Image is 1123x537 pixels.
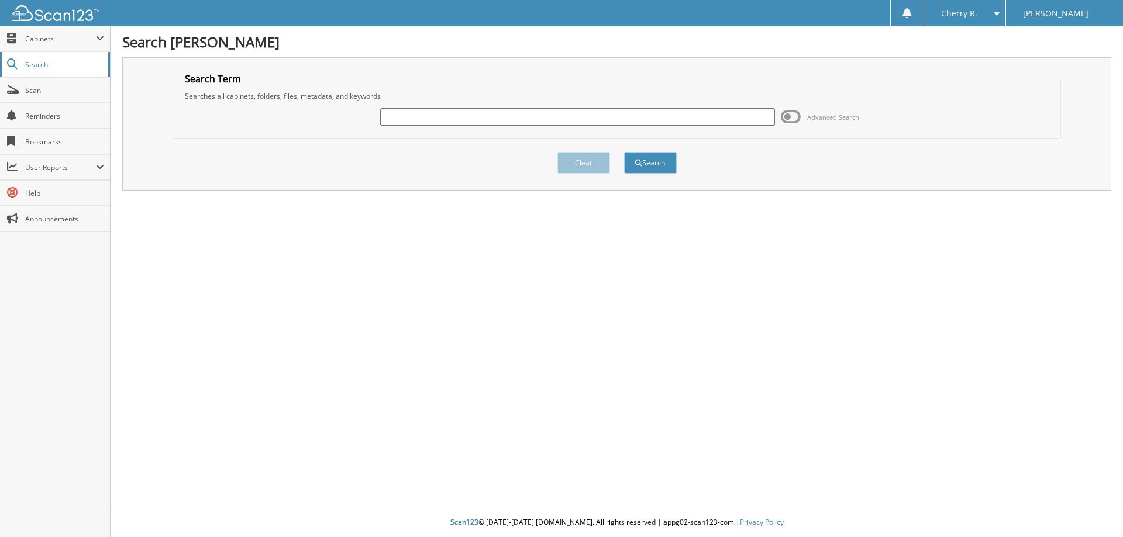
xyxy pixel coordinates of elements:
[1023,10,1088,17] span: [PERSON_NAME]
[25,34,96,44] span: Cabinets
[740,517,784,527] a: Privacy Policy
[624,152,677,174] button: Search
[25,85,104,95] span: Scan
[122,32,1111,51] h1: Search [PERSON_NAME]
[111,508,1123,537] div: © [DATE]-[DATE] [DOMAIN_NAME]. All rights reserved | appg02-scan123-com |
[25,214,104,224] span: Announcements
[179,72,247,85] legend: Search Term
[25,60,102,70] span: Search
[25,188,104,198] span: Help
[807,113,859,122] span: Advanced Search
[25,111,104,121] span: Reminders
[12,5,99,21] img: scan123-logo-white.svg
[450,517,478,527] span: Scan123
[1065,481,1123,537] iframe: Chat Widget
[179,91,1055,101] div: Searches all cabinets, folders, files, metadata, and keywords
[941,10,977,17] span: Cherry R.
[25,162,96,172] span: User Reports
[557,152,610,174] button: Clear
[25,137,104,147] span: Bookmarks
